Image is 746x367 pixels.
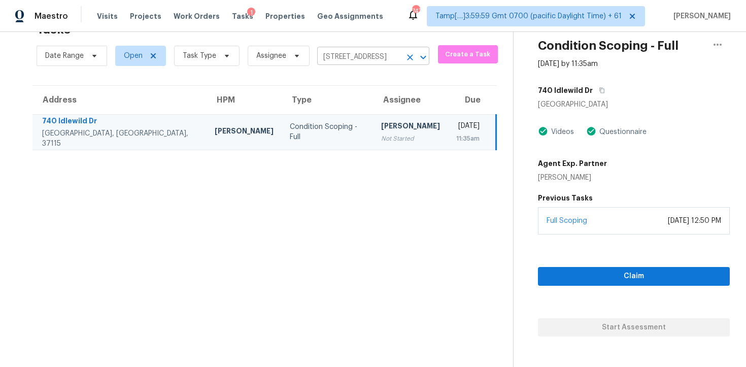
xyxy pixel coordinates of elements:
span: Properties [265,11,305,21]
div: [DATE] [456,121,480,134]
th: Assignee [373,86,448,114]
div: 1 [247,8,255,18]
span: Open [124,51,143,61]
th: Due [448,86,496,114]
th: HPM [207,86,282,114]
div: [DATE] by 11:35am [538,59,598,69]
span: [PERSON_NAME] [669,11,731,21]
div: Not Started [381,134,440,144]
span: Tamp[…]3:59:59 Gmt 0700 (pacific Daylight Time) + 61 [435,11,622,21]
span: Assignee [256,51,286,61]
span: Task Type [183,51,216,61]
img: Artifact Present Icon [586,126,596,137]
span: Claim [546,270,722,283]
span: Tasks [232,13,253,20]
th: Address [32,86,207,114]
div: Condition Scoping - Full [290,122,365,142]
div: [PERSON_NAME] [215,126,274,139]
h2: Tasks [37,24,71,35]
div: [GEOGRAPHIC_DATA], [GEOGRAPHIC_DATA], 37115 [42,128,198,149]
h5: Previous Tasks [538,193,730,203]
span: Create a Task [443,49,493,60]
h5: 740 Idlewild Dr [538,85,593,95]
div: [GEOGRAPHIC_DATA] [538,99,730,110]
h2: Condition Scoping - Full [538,41,679,51]
div: Videos [548,127,574,137]
button: Clear [403,50,417,64]
div: 740 Idlewild Dr [42,116,198,128]
a: Full Scoping [547,217,587,224]
span: Work Orders [174,11,220,21]
h5: Agent Exp. Partner [538,158,607,169]
button: Claim [538,267,730,286]
div: 11:35am [456,134,480,144]
button: Open [416,50,430,64]
span: Projects [130,11,161,21]
div: [PERSON_NAME] [381,121,440,134]
button: Copy Address [593,81,606,99]
input: Search by address [317,49,401,65]
div: [PERSON_NAME] [538,173,607,183]
span: Maestro [35,11,68,21]
span: Geo Assignments [317,11,383,21]
span: Date Range [45,51,84,61]
th: Type [282,86,373,114]
div: 747 [412,6,419,16]
img: Artifact Present Icon [538,126,548,137]
span: Visits [97,11,118,21]
button: Create a Task [438,45,498,63]
div: Questionnaire [596,127,647,137]
div: [DATE] 12:50 PM [668,216,721,226]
